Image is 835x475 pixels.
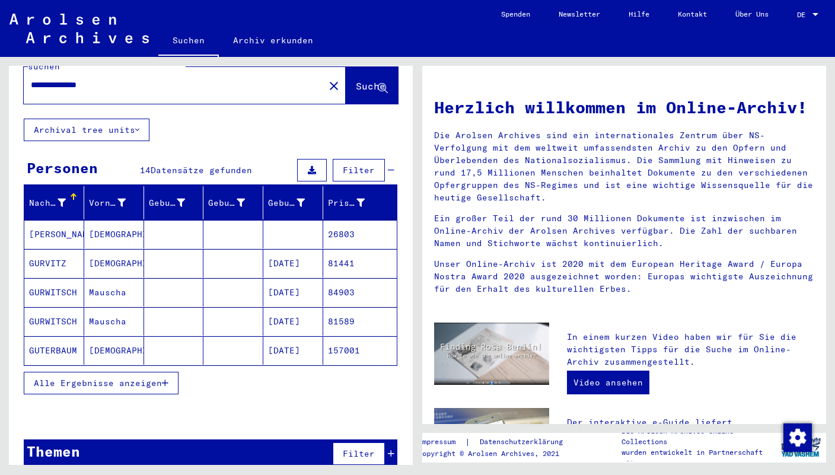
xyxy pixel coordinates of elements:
[622,426,776,447] p: Die Arolsen Archives Online-Collections
[322,74,346,97] button: Clear
[263,249,323,278] mat-cell: [DATE]
[323,307,397,336] mat-cell: 81589
[203,186,263,219] mat-header-cell: Geburt‏
[219,26,327,55] a: Archiv erkunden
[346,67,398,104] button: Suche
[567,331,814,368] p: In einem kurzen Video haben wir für Sie die wichtigsten Tipps für die Suche im Online-Archiv zusa...
[84,278,144,307] mat-cell: Mauscha
[323,220,397,248] mat-cell: 26803
[797,11,810,19] span: DE
[29,193,84,212] div: Nachname
[328,197,365,209] div: Prisoner #
[434,212,814,250] p: Ein großer Teil der rund 30 Millionen Dokumente ist inzwischen im Online-Archiv der Arolsen Archi...
[24,119,149,141] button: Archival tree units
[84,249,144,278] mat-cell: [DEMOGRAPHIC_DATA]
[144,186,204,219] mat-header-cell: Geburtsname
[149,193,203,212] div: Geburtsname
[263,186,323,219] mat-header-cell: Geburtsdatum
[434,95,814,120] h1: Herzlich willkommen im Online-Archiv!
[333,442,385,465] button: Filter
[779,432,823,462] img: yv_logo.png
[263,307,323,336] mat-cell: [DATE]
[268,193,323,212] div: Geburtsdatum
[24,307,84,336] mat-cell: GURWITSCH
[356,80,385,92] span: Suche
[24,336,84,365] mat-cell: GUTERBAUM
[343,165,375,176] span: Filter
[24,372,179,394] button: Alle Ergebnisse anzeigen
[418,448,577,459] p: Copyright © Arolsen Archives, 2021
[9,14,149,43] img: Arolsen_neg.svg
[89,197,126,209] div: Vorname
[323,278,397,307] mat-cell: 84903
[84,336,144,365] mat-cell: [DEMOGRAPHIC_DATA]
[24,278,84,307] mat-cell: GURWITSCH
[418,436,465,448] a: Impressum
[333,159,385,181] button: Filter
[24,249,84,278] mat-cell: GURVITZ
[263,336,323,365] mat-cell: [DATE]
[783,423,812,452] img: Zustimmung ändern
[158,26,219,57] a: Suchen
[622,447,776,468] p: wurden entwickelt in Partnerschaft mit
[149,197,186,209] div: Geburtsname
[434,258,814,295] p: Unser Online-Archiv ist 2020 mit dem European Heritage Award / Europa Nostra Award 2020 ausgezeic...
[151,165,252,176] span: Datensätze gefunden
[323,186,397,219] mat-header-cell: Prisoner #
[343,448,375,459] span: Filter
[27,441,80,462] div: Themen
[208,197,245,209] div: Geburt‏
[89,193,144,212] div: Vorname
[24,220,84,248] mat-cell: [PERSON_NAME]
[140,165,151,176] span: 14
[434,129,814,204] p: Die Arolsen Archives sind ein internationales Zentrum über NS-Verfolgung mit dem weltweit umfasse...
[323,336,397,365] mat-cell: 157001
[470,436,577,448] a: Datenschutzerklärung
[29,197,66,209] div: Nachname
[268,197,305,209] div: Geburtsdatum
[84,186,144,219] mat-header-cell: Vorname
[783,423,811,451] div: Zustimmung ändern
[208,193,263,212] div: Geburt‏
[327,79,341,93] mat-icon: close
[263,278,323,307] mat-cell: [DATE]
[328,193,383,212] div: Prisoner #
[84,220,144,248] mat-cell: [DEMOGRAPHIC_DATA]
[418,436,577,448] div: |
[34,378,162,388] span: Alle Ergebnisse anzeigen
[24,186,84,219] mat-header-cell: Nachname
[323,249,397,278] mat-cell: 81441
[27,157,98,178] div: Personen
[434,323,549,385] img: video.jpg
[84,307,144,336] mat-cell: Mauscha
[567,371,649,394] a: Video ansehen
